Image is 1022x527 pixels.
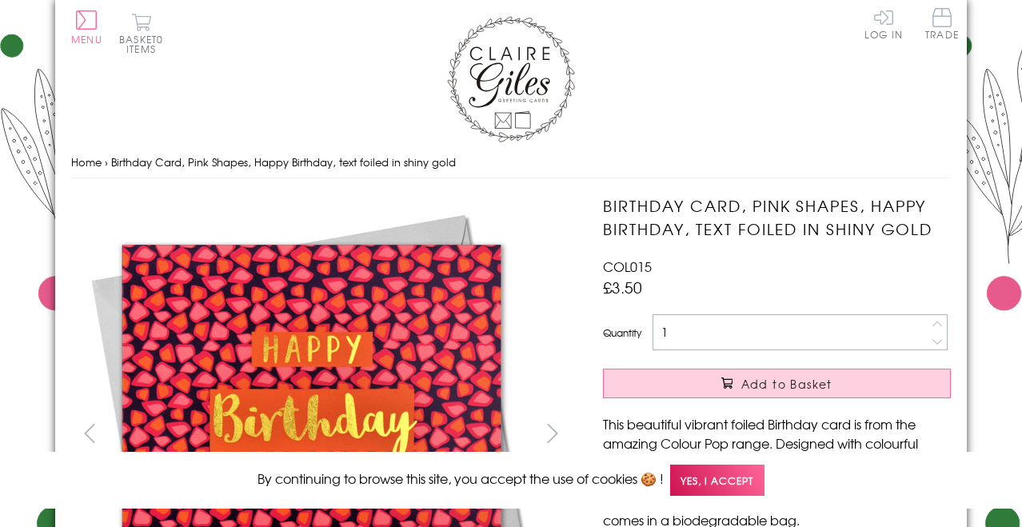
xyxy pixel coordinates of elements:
span: Menu [71,32,102,46]
button: Basket0 items [119,13,163,54]
span: › [105,154,108,170]
span: 0 items [126,32,163,56]
nav: breadcrumbs [71,146,951,179]
span: COL015 [603,257,652,276]
span: Yes, I accept [670,465,765,496]
button: Add to Basket [603,369,951,398]
span: Add to Basket [741,376,832,392]
a: Home [71,154,102,170]
h1: Birthday Card, Pink Shapes, Happy Birthday, text foiled in shiny gold [603,194,951,241]
a: Trade [925,8,959,42]
a: Log In [864,8,903,39]
button: next [535,415,571,451]
button: prev [71,415,107,451]
button: Menu [71,10,102,44]
span: £3.50 [603,276,642,298]
span: Trade [925,8,959,39]
label: Quantity [603,325,641,340]
span: Birthday Card, Pink Shapes, Happy Birthday, text foiled in shiny gold [111,154,456,170]
img: Claire Giles Greetings Cards [447,16,575,142]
